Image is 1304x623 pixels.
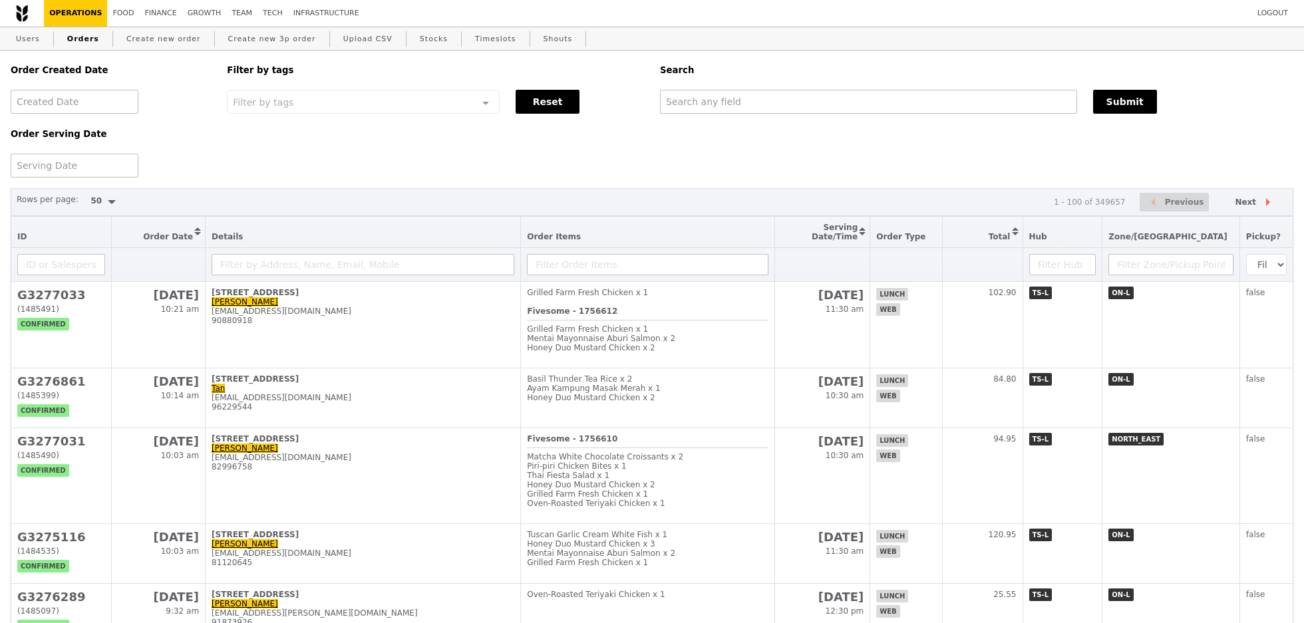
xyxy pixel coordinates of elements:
[17,232,27,241] span: ID
[781,530,864,544] h2: [DATE]
[17,434,105,448] h2: G3277031
[1093,90,1157,114] button: Submit
[17,451,105,460] div: (1485490)
[212,608,514,618] div: [EMAIL_ADDRESS][PERSON_NAME][DOMAIN_NAME]
[993,590,1016,599] span: 25.55
[212,599,278,608] a: [PERSON_NAME]
[212,434,514,443] div: [STREET_ADDRESS]
[876,449,899,462] span: web
[1108,433,1164,445] span: NORTH_EAST
[989,288,1017,297] span: 102.90
[17,606,105,616] div: (1485097)
[17,318,69,330] span: confirmed
[527,461,626,471] span: Piri‑piri Chicken Bites x 1
[516,90,579,114] button: Reset
[11,90,138,114] input: Created Date
[1108,529,1133,541] span: ON-L
[826,391,864,400] span: 10:30 am
[527,452,683,461] span: Matcha White Chocolate Croissants x 2
[1235,194,1256,210] span: Next
[527,434,617,443] b: Fivesome - 1756610
[1223,193,1287,212] button: Next
[1246,232,1281,241] span: Pickup?
[527,288,768,297] div: Grilled Farm Fresh Chicken x 1
[212,374,514,384] div: [STREET_ADDRESS]
[166,606,199,616] span: 9:32 am
[212,232,243,241] span: Details
[527,393,768,402] div: Honey Duo Mustard Chicken x 2
[527,384,768,393] div: Ayam Kampung Masak Merah x 1
[212,316,514,325] div: 90880918
[781,590,864,604] h2: [DATE]
[212,443,278,453] a: [PERSON_NAME]
[223,27,321,51] a: Create new 3p order
[118,530,200,544] h2: [DATE]
[161,305,199,314] span: 10:21 am
[118,374,200,388] h2: [DATE]
[16,5,28,22] img: Grain logo
[118,590,200,604] h2: [DATE]
[17,530,105,544] h2: G3275116
[989,530,1017,539] span: 120.95
[212,549,514,558] div: [EMAIL_ADDRESS][DOMAIN_NAME]
[538,27,578,51] a: Shouts
[527,530,768,539] div: Tuscan Garlic Cream White Fish x 1
[11,154,138,178] input: Serving Date
[527,334,675,343] span: Mentai Mayonnaise Aburi Salmon x 2
[212,530,514,539] div: [STREET_ADDRESS]
[660,90,1077,114] input: Search any field
[212,288,514,297] div: [STREET_ADDRESS]
[11,65,211,75] h5: Order Created Date
[1029,433,1053,445] span: TS-L
[1108,588,1133,601] span: ON-L
[527,471,609,480] span: Thai Fiesta Salad x 1
[17,404,69,417] span: confirmed
[781,434,864,448] h2: [DATE]
[1108,373,1133,386] span: ON-L
[993,434,1016,443] span: 94.95
[1108,254,1233,275] input: Filter Zone/Pickup Point
[781,374,864,388] h2: [DATE]
[1029,588,1053,601] span: TS-L
[876,390,899,402] span: web
[233,96,293,108] span: Filter by tags
[1246,288,1265,297] span: false
[17,560,69,572] span: confirmed
[527,374,768,384] div: Basil Thunder Tea Rice x 2
[17,374,105,388] h2: G3276861
[876,374,908,387] span: lunch
[161,391,199,400] span: 10:14 am
[826,305,864,314] span: 11:30 am
[17,305,105,314] div: (1485491)
[17,464,69,477] span: confirmed
[1246,530,1265,539] span: false
[212,254,514,275] input: Filter by Address, Name, Email, Mobile
[1108,287,1133,299] span: ON-L
[212,539,278,549] a: [PERSON_NAME]
[338,27,398,51] a: Upload CSV
[1246,374,1265,384] span: false
[17,288,105,302] h2: G3277033
[1108,232,1227,241] span: Zone/[GEOGRAPHIC_DATA]
[118,434,200,448] h2: [DATE]
[1165,194,1204,210] span: Previous
[1246,434,1265,443] span: false
[212,297,278,307] a: [PERSON_NAME]
[876,530,908,543] span: lunch
[876,590,908,602] span: lunch
[118,288,200,302] h2: [DATE]
[17,254,105,275] input: ID or Salesperson name
[1140,193,1209,212] button: Previous
[414,27,453,51] a: Stocks
[121,27,206,51] a: Create new order
[161,451,199,460] span: 10:03 am
[62,27,104,51] a: Orders
[527,307,617,316] b: Fivesome - 1756612
[826,606,864,616] span: 12:30 pm
[876,232,925,241] span: Order Type
[993,374,1016,384] span: 84.80
[876,303,899,316] span: web
[212,453,514,462] div: [EMAIL_ADDRESS][DOMAIN_NAME]
[826,451,864,460] span: 10:30 am
[17,590,105,604] h2: G3276289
